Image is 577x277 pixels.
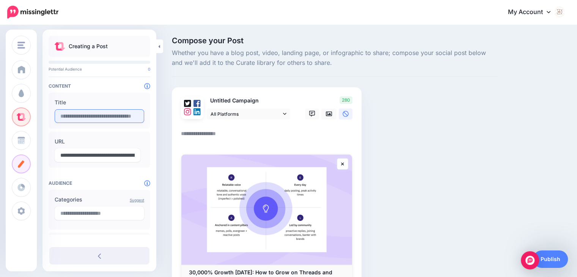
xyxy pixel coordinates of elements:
[49,83,150,89] h4: Content
[55,42,65,50] img: curate.png
[207,109,290,120] a: All Platforms
[181,154,352,264] img: 30,000% Growth in 3 Months: How to Grow on Threads and Build a Human Brand Presence
[49,180,150,186] h4: Audience
[172,37,498,44] span: Compose your Post
[7,6,58,19] img: Missinglettr
[521,251,539,269] div: Open Intercom Messenger
[340,96,352,104] span: 280
[533,250,568,268] a: Publish
[69,42,108,51] p: Creating a Post
[211,110,281,118] span: All Platforms
[55,137,144,146] label: URL
[17,42,25,49] img: menu.png
[49,67,150,71] p: Potential Audience
[500,3,566,22] a: My Account
[172,48,498,68] span: Whether you have a blog post, video, landing page, or infographic to share; compose your social p...
[148,67,150,71] span: 0
[207,96,291,105] p: Untitled Campaign
[55,98,144,107] label: Title
[130,198,144,202] a: Suggest
[55,195,144,204] label: Categories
